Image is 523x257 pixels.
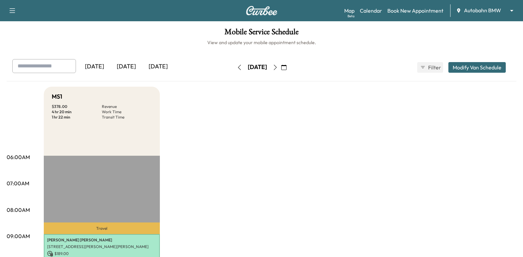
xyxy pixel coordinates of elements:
[79,59,110,74] div: [DATE]
[52,109,102,115] p: 4 hr 20 min
[47,237,157,243] p: [PERSON_NAME] [PERSON_NAME]
[448,62,506,73] button: Modify Van Schedule
[7,232,30,240] p: 09:00AM
[110,59,142,74] div: [DATE]
[7,153,30,161] p: 06:00AM
[7,39,516,46] h6: View and update your mobile appointment schedule.
[246,6,278,15] img: Curbee Logo
[7,28,516,39] h1: Mobile Service Schedule
[387,7,443,15] a: Book New Appointment
[47,244,157,249] p: [STREET_ADDRESS][PERSON_NAME][PERSON_NAME]
[7,206,30,214] p: 08:00AM
[52,104,102,109] p: $ 378.00
[344,7,355,15] a: MapBeta
[52,115,102,120] p: 1 hr 22 min
[47,251,157,257] p: $ 189.00
[44,222,160,234] p: Travel
[102,104,152,109] p: Revenue
[348,14,355,19] div: Beta
[464,7,501,14] span: Autobahn BMW
[417,62,443,73] button: Filter
[360,7,382,15] a: Calendar
[102,109,152,115] p: Work Time
[102,115,152,120] p: Transit Time
[428,63,440,71] span: Filter
[248,63,267,71] div: [DATE]
[7,179,29,187] p: 07:00AM
[52,92,62,101] h5: MS1
[142,59,174,74] div: [DATE]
